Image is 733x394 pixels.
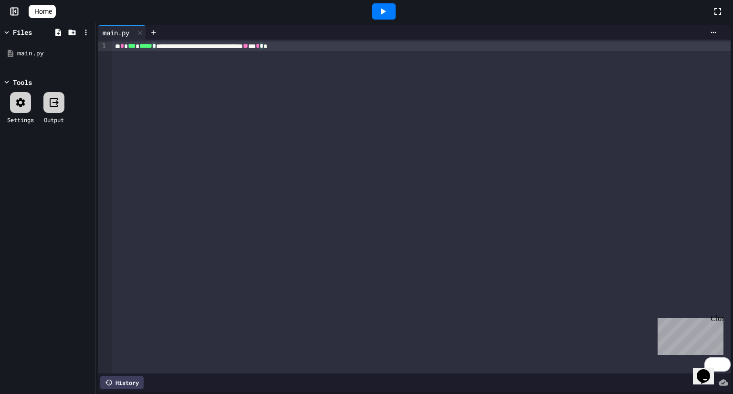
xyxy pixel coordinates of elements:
span: Home [34,7,52,16]
div: Files [13,27,32,37]
div: To enrich screen reader interactions, please activate Accessibility in Grammarly extension settings [112,40,731,373]
div: Chat with us now!Close [4,4,66,61]
iframe: chat widget [654,314,723,355]
div: 1 [98,41,107,51]
div: Tools [13,77,32,87]
div: Settings [7,115,34,124]
div: Output [44,115,64,124]
div: main.py [17,49,92,58]
a: Home [29,5,56,18]
div: History [100,376,144,389]
div: main.py [98,25,146,40]
div: main.py [98,28,134,38]
iframe: chat widget [693,356,723,384]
